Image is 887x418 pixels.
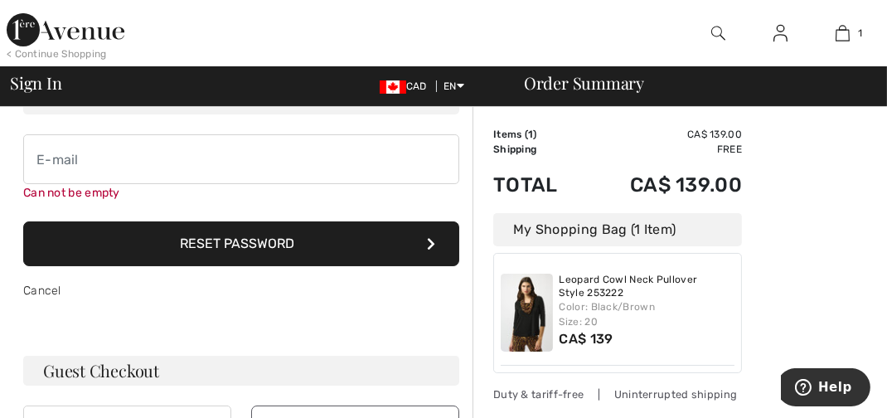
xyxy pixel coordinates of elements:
[836,23,850,43] img: My Bag
[23,284,61,298] a: Cancel
[10,75,61,91] span: Sign In
[23,134,459,184] input: E-mail
[23,221,459,266] button: Reset Password
[504,75,877,91] div: Order Summary
[493,157,584,213] td: Total
[560,274,735,299] a: Leopard Cowl Neck Pullover Style 253222
[443,80,464,92] span: EN
[781,368,870,410] iframe: Opens a widget where you can find more information
[380,80,406,94] img: Canadian Dollar
[858,26,862,41] span: 1
[584,127,742,142] td: CA$ 139.00
[528,129,533,140] span: 1
[760,23,801,44] a: Sign In
[493,127,584,142] td: Items ( )
[584,142,742,157] td: Free
[812,23,873,43] a: 1
[493,142,584,157] td: Shipping
[560,299,735,329] div: Color: Black/Brown Size: 20
[501,274,553,352] img: Leopard Cowl Neck Pullover Style 253222
[584,157,742,213] td: CA$ 139.00
[493,213,742,246] div: My Shopping Bag (1 Item)
[711,23,725,43] img: search the website
[380,80,434,92] span: CAD
[560,331,613,347] span: CA$ 139
[7,13,124,46] img: 1ère Avenue
[23,184,459,202] div: Can not be empty
[7,46,107,61] div: < Continue Shopping
[773,23,788,43] img: My Info
[23,356,459,386] h3: Guest Checkout
[493,386,742,402] div: Duty & tariff-free | Uninterrupted shipping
